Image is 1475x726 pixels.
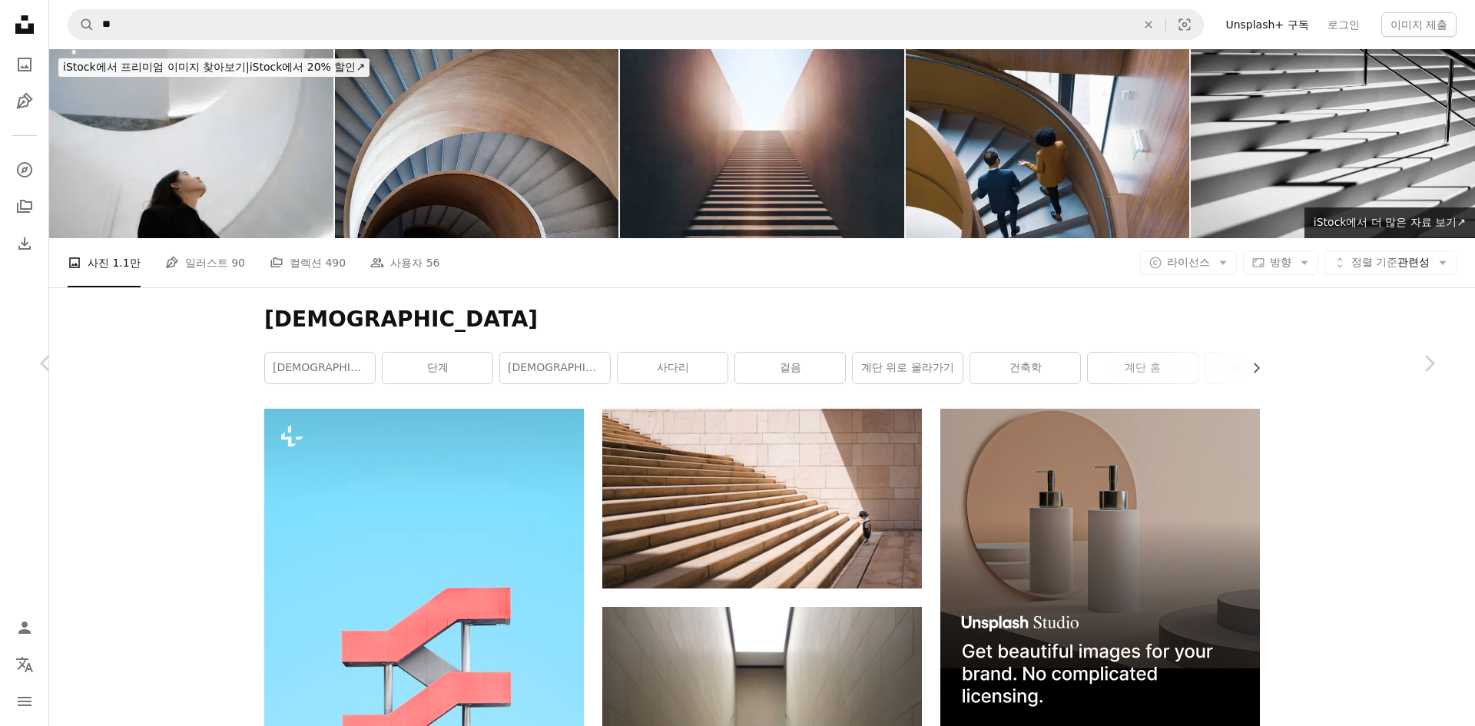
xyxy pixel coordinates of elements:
a: 계단 오르기 [1205,353,1315,383]
h1: [DEMOGRAPHIC_DATA] [264,306,1260,333]
a: 다운로드 내역 [9,228,40,259]
button: 라이선스 [1140,250,1237,275]
button: 목록을 오른쪽으로 스크롤 [1242,353,1260,383]
a: 컬렉션 490 [270,238,346,287]
span: 라이선스 [1167,256,1210,268]
span: 관련성 [1351,255,1430,270]
span: 정렬 기준 [1351,256,1397,268]
a: 계단 위로 올라가기 [853,353,963,383]
button: 언어 [9,649,40,680]
a: 하늘을 배경으로 한 높은 빨간 건물 [264,628,584,641]
div: iStock에서 20% 할인 ↗ [58,58,370,77]
a: [DEMOGRAPHIC_DATA] [265,353,375,383]
a: 일러스트 [9,86,40,117]
a: 건축학 [970,353,1080,383]
a: Unsplash+ 구독 [1216,12,1318,37]
span: iStock에서 더 많은 자료 보기 ↗ [1314,216,1466,228]
span: 90 [231,254,245,271]
a: 컬렉션 [9,191,40,222]
button: 정렬 기준관련성 [1324,250,1457,275]
a: 탐색 [9,154,40,185]
span: 56 [426,254,440,271]
form: 사이트 전체에서 이미지 찾기 [68,9,1204,40]
a: 사진 [9,49,40,80]
span: 490 [325,254,346,271]
button: 메뉴 [9,686,40,717]
a: 베이지색 콘크리트 계단 앞에 서 있는 유아 [602,492,922,506]
a: 사용자 56 [370,238,439,287]
a: 일러스트 90 [165,238,245,287]
a: [DEMOGRAPHIC_DATA]을 오르기 [500,353,610,383]
a: 로그인 / 가입 [9,612,40,643]
a: 걸음 [735,353,845,383]
a: 단계 [383,353,492,383]
button: Unsplash 검색 [68,10,94,39]
button: 방향 [1243,250,1318,275]
a: 계단 홈 [1088,353,1198,383]
img: 베이지색 콘크리트 계단 앞에 서 있는 유아 [602,409,922,588]
a: iStock에서 프리미엄 이미지 찾아보기|iStock에서 20% 할인↗ [49,49,379,86]
span: iStock에서 프리미엄 이미지 찾아보기 | [63,61,250,73]
img: 빈 계단 광선, 새로운 시작 개념 [620,49,904,238]
img: 난간이 있는 계단 [1191,49,1475,238]
a: 사다리 [618,353,728,383]
button: 이미지 제출 [1381,12,1457,37]
img: 곡선 현대 나무 나선형 계단 [335,49,619,238]
a: iStock에서 더 많은 자료 보기↗ [1304,207,1475,238]
a: 다음 [1383,290,1475,437]
button: 삭제 [1132,10,1165,39]
img: A beautiful woman is walking and shopping on the spiral staircase [49,49,333,238]
img: 나선형 계단에서 토론하는 비즈니스 동료 [906,49,1190,238]
a: 로그인 [1318,12,1369,37]
span: 방향 [1270,256,1291,268]
button: 시각적 검색 [1166,10,1203,39]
